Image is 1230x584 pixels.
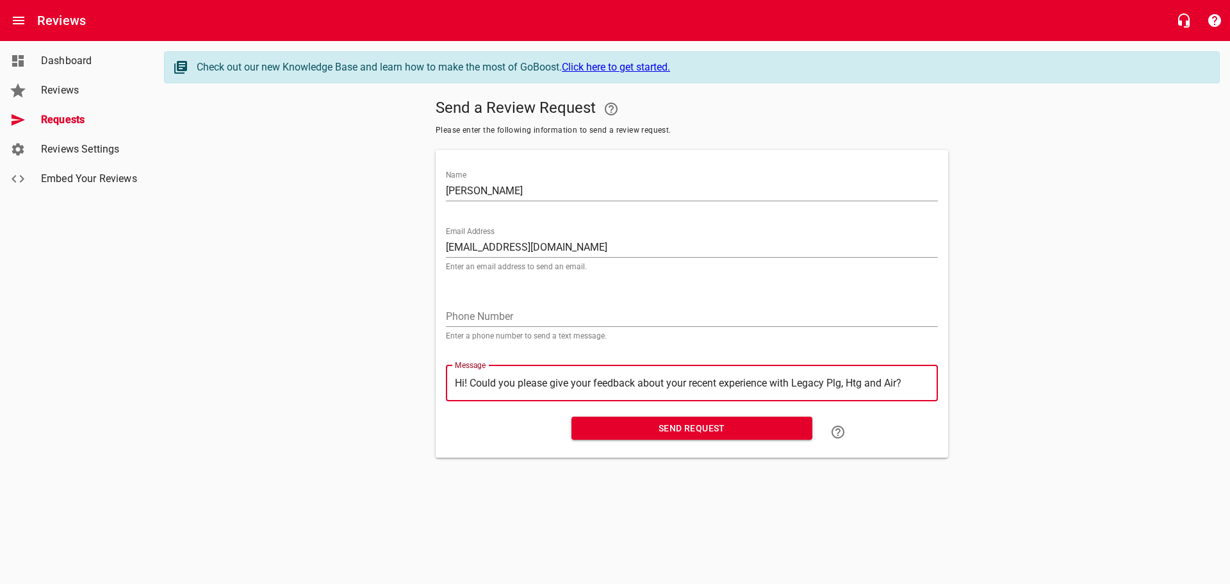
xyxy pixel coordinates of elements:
[41,53,138,69] span: Dashboard
[436,94,948,124] h5: Send a Review Request
[596,94,627,124] a: Your Google or Facebook account must be connected to "Send a Review Request"
[41,83,138,98] span: Reviews
[197,60,1206,75] div: Check out our new Knowledge Base and learn how to make the most of GoBoost.
[446,332,938,340] p: Enter a phone number to send a text message.
[41,142,138,157] span: Reviews Settings
[41,171,138,187] span: Embed Your Reviews
[562,61,670,73] a: Click here to get started.
[37,10,86,31] h6: Reviews
[446,171,466,179] label: Name
[436,124,948,137] span: Please enter the following information to send a review request.
[1199,5,1230,36] button: Support Portal
[571,417,812,440] button: Send Request
[446,263,938,271] p: Enter an email address to send an email.
[1168,5,1199,36] button: Live Chat
[3,5,34,36] button: Open drawer
[823,417,853,447] a: Learn how to "Send a Review Request"
[41,112,138,128] span: Requests
[446,228,495,235] label: Email Address
[582,421,802,437] span: Send Request
[455,377,929,389] textarea: Hi! Could you please give your feedback about your recent experience with Legacy Plg, Htg and Air?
